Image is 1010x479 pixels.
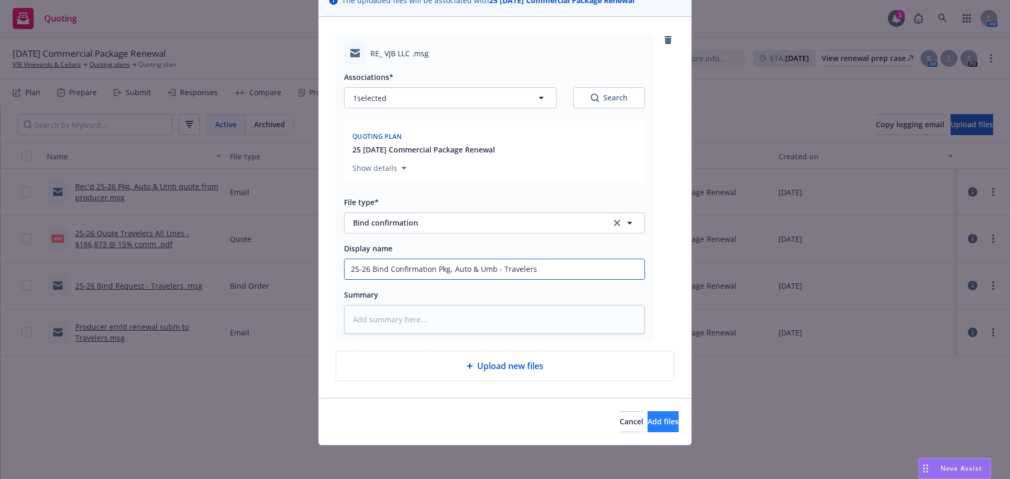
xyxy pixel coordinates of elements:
[344,243,392,253] span: Display name
[344,290,378,300] span: Summary
[344,72,393,82] span: Associations*
[919,458,932,478] div: Drag to move
[336,351,674,381] div: Upload new files
[353,93,387,104] span: 1 selected
[918,458,991,479] button: Nova Assist
[611,217,623,229] a: clear selection
[348,162,411,175] button: Show details
[591,93,628,103] div: Search
[352,144,495,155] button: 25 [DATE] Commercial Package Renewal
[477,360,543,372] span: Upload new files
[352,132,402,141] span: Quoting plan
[648,411,679,432] button: Add files
[941,464,982,473] span: Nova Assist
[353,217,597,228] span: Bind confirmation
[370,48,429,59] span: RE_ VJB LLC .msg
[591,94,599,102] svg: Search
[344,197,379,207] span: File type*
[344,87,557,108] button: 1selected
[662,34,674,46] a: remove
[620,411,643,432] button: Cancel
[345,259,644,279] input: Add display name here...
[620,416,643,426] span: Cancel
[344,212,645,233] button: Bind confirmationclear selection
[648,416,679,426] span: Add files
[573,87,645,108] button: SearchSearch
